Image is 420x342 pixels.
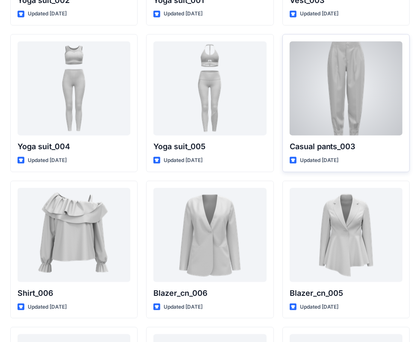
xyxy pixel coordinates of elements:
[300,303,339,312] p: Updated [DATE]
[300,156,339,165] p: Updated [DATE]
[290,41,402,136] a: Casual pants_003
[28,303,67,312] p: Updated [DATE]
[18,287,130,299] p: Shirt_006
[164,9,203,18] p: Updated [DATE]
[153,41,266,136] a: Yoga suit_005
[28,156,67,165] p: Updated [DATE]
[290,188,402,282] a: Blazer_cn_005
[28,9,67,18] p: Updated [DATE]
[18,41,130,136] a: Yoga suit_004
[290,287,402,299] p: Blazer_cn_005
[164,156,203,165] p: Updated [DATE]
[153,287,266,299] p: Blazer_cn_006
[290,141,402,153] p: Casual pants_003
[18,188,130,282] a: Shirt_006
[153,188,266,282] a: Blazer_cn_006
[153,141,266,153] p: Yoga suit_005
[18,141,130,153] p: Yoga suit_004
[164,303,203,312] p: Updated [DATE]
[300,9,339,18] p: Updated [DATE]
